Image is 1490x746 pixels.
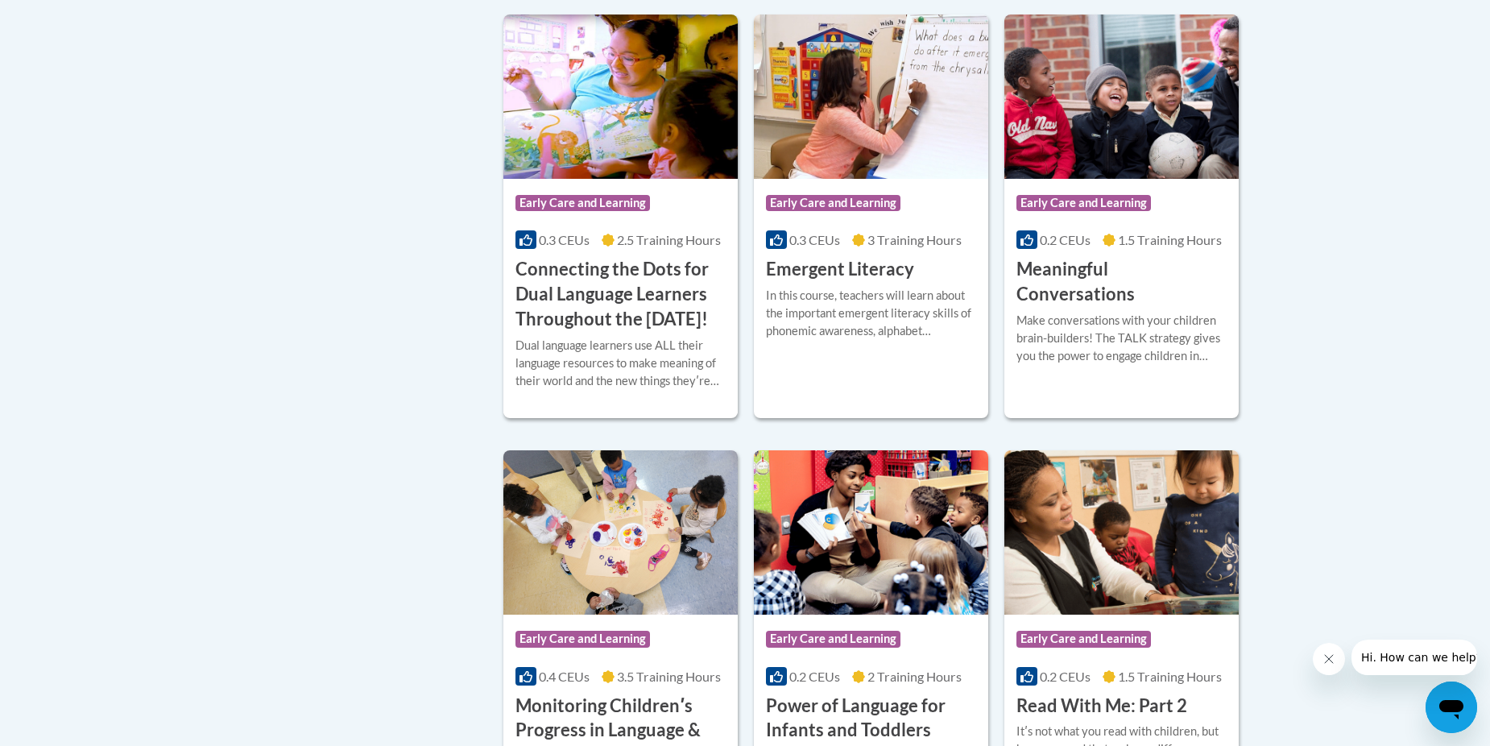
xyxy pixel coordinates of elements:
[1004,15,1239,418] a: Course LogoEarly Care and Learning0.2 CEUs1.5 Training Hours Meaningful ConversationsMake convers...
[1016,312,1227,365] div: Make conversations with your children brain-builders! The TALK strategy gives you the power to en...
[617,669,721,684] span: 3.5 Training Hours
[867,669,962,684] span: 2 Training Hours
[1040,232,1091,247] span: 0.2 CEUs
[503,450,738,615] img: Course Logo
[766,287,976,340] div: In this course, teachers will learn about the important emergent literacy skills of phonemic awar...
[1118,232,1222,247] span: 1.5 Training Hours
[754,450,988,615] img: Course Logo
[539,669,590,684] span: 0.4 CEUs
[515,337,726,390] div: Dual language learners use ALL their language resources to make meaning of their world and the ne...
[503,15,738,179] img: Course Logo
[1040,669,1091,684] span: 0.2 CEUs
[754,15,988,179] img: Course Logo
[789,232,840,247] span: 0.3 CEUs
[766,195,900,211] span: Early Care and Learning
[1016,631,1151,647] span: Early Care and Learning
[515,631,650,647] span: Early Care and Learning
[1004,15,1239,179] img: Course Logo
[10,11,130,24] span: Hi. How can we help?
[515,195,650,211] span: Early Care and Learning
[1118,669,1222,684] span: 1.5 Training Hours
[867,232,962,247] span: 3 Training Hours
[539,232,590,247] span: 0.3 CEUs
[766,257,914,282] h3: Emergent Literacy
[766,694,976,744] h3: Power of Language for Infants and Toddlers
[754,15,988,418] a: Course LogoEarly Care and Learning0.3 CEUs3 Training Hours Emergent LiteracyIn this course, teach...
[1016,195,1151,211] span: Early Care and Learning
[1351,640,1477,675] iframe: Message from company
[789,669,840,684] span: 0.2 CEUs
[503,15,738,418] a: Course LogoEarly Care and Learning0.3 CEUs2.5 Training Hours Connecting the Dots for Dual Languag...
[515,257,726,331] h3: Connecting the Dots for Dual Language Learners Throughout the [DATE]!
[766,631,900,647] span: Early Care and Learning
[617,232,721,247] span: 2.5 Training Hours
[1313,643,1345,675] iframe: Close message
[1426,682,1477,733] iframe: Button to launch messaging window
[1016,694,1187,719] h3: Read With Me: Part 2
[1004,450,1239,615] img: Course Logo
[1016,257,1227,307] h3: Meaningful Conversations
